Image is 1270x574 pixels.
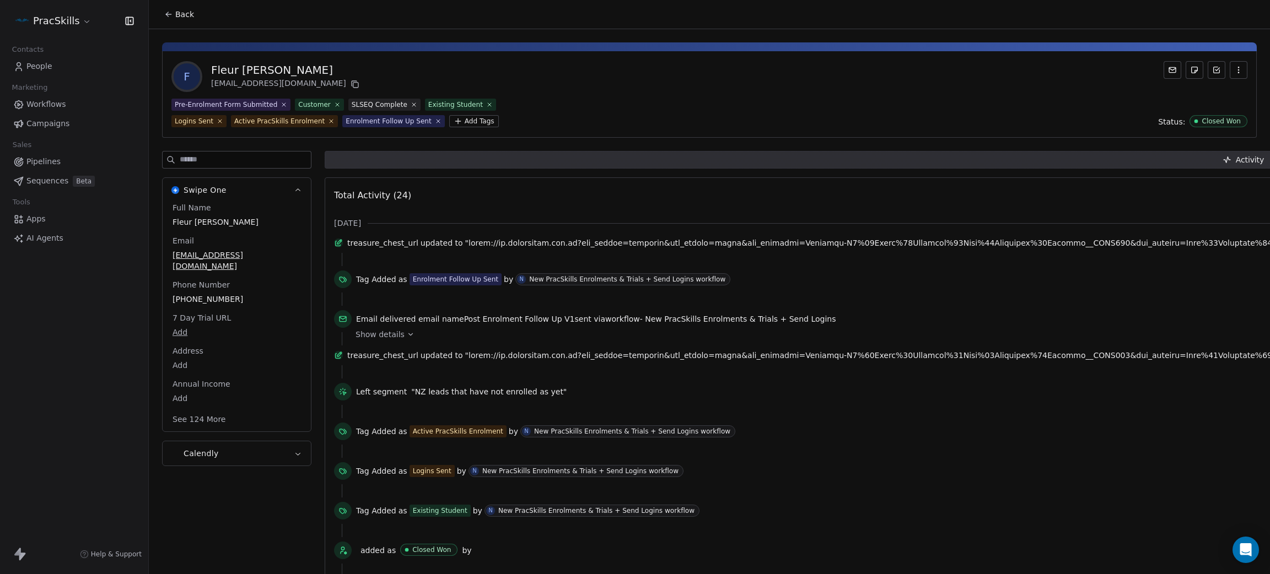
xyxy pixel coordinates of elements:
span: added as [360,545,396,556]
div: Closed Won [1202,117,1241,125]
span: Add [173,327,301,338]
span: treasure_chest_url [347,350,418,361]
span: by [462,545,471,556]
span: as [399,426,407,437]
span: email name sent via workflow - [356,313,836,324]
span: as [399,465,407,476]
div: Fleur [PERSON_NAME] [211,62,362,78]
span: Add [173,393,301,404]
button: Add Tags [449,115,499,127]
div: Customer [298,100,331,110]
span: Swipe One [184,185,227,196]
div: Open Intercom Messenger [1233,537,1259,563]
div: SLSEQ Complete [352,100,407,110]
div: Enrolment Follow Up Sent [413,274,498,284]
span: updated to [421,237,463,248]
div: Logins Sent [175,116,213,126]
button: Swipe OneSwipe One [163,178,311,202]
img: Swipe One [171,186,179,194]
span: [DATE] [334,218,361,229]
div: N [488,506,493,515]
span: Calendly [184,493,219,504]
div: New PracSkills Enrolments & Trials + Send Logins workflow [498,507,695,515]
span: Tools [8,194,35,210]
span: Sales [8,137,36,153]
span: People [26,61,52,72]
button: CalendlyCalendly [163,441,311,556]
span: Campaigns [26,118,69,129]
span: Status: [1158,116,1185,127]
span: Fleur [PERSON_NAME] [173,216,301,228]
span: Show details [356,329,405,340]
img: Calendly [171,448,179,549]
span: Full Name [170,202,213,213]
div: Existing Student [428,100,483,110]
span: as [399,274,407,285]
div: Active PracSkills Enrolment [234,116,325,126]
span: Workflows [26,99,66,110]
span: by [457,465,466,476]
span: as [399,505,407,516]
div: Enrolment Follow Up Sent [346,116,431,126]
a: SequencesBeta [9,172,139,190]
span: Apps [26,213,46,225]
span: by [504,274,513,285]
div: Closed Won [412,546,451,554]
span: updated to [421,350,463,361]
div: New PracSkills Enrolments & Trials + Send Logins workflow [529,275,725,283]
div: [EMAIL_ADDRESS][DOMAIN_NAME] [211,78,362,91]
a: AI Agents [9,229,139,247]
span: Tag Added [356,274,396,285]
span: Help & Support [91,550,142,559]
div: New PracSkills Enrolments & Trials + Send Logins workflow [482,467,679,475]
div: Active PracSkills Enrolment [413,426,503,436]
span: Left segment [356,386,407,397]
div: Existing Student [413,506,467,516]
a: Apps [9,210,139,228]
span: Address [170,345,206,356]
span: Email [170,235,196,246]
span: treasure_chest_url [347,237,418,248]
span: Sequences [26,175,68,187]
span: Marketing [7,79,52,96]
a: Pipelines [9,153,139,171]
div: N [472,467,477,475]
div: Swipe OneSwipe One [163,202,311,431]
span: New PracSkills Enrolments & Trials + Send Logins [645,315,836,323]
button: Back [158,4,201,24]
div: Logins Sent [413,466,451,476]
span: "NZ leads that have not enrolled as yet" [411,386,567,397]
span: Email delivered [356,315,416,323]
a: Campaigns [9,115,139,133]
span: Annual Income [170,378,233,389]
span: Tag Added [356,505,396,516]
span: Post Enrolment Follow Up V1 [464,315,575,323]
span: AI Agents [26,232,63,244]
div: N [524,427,529,436]
span: Total Activity (24) [334,190,411,201]
button: PracSkills [13,12,94,30]
img: PracSkills%20Email%20Display%20Picture.png [15,14,29,28]
span: Tag Added [356,426,396,437]
div: New PracSkills Enrolments & Trials + Send Logins workflow [534,427,730,435]
span: Contacts [7,41,49,58]
span: Phone Number [170,279,232,290]
a: People [9,57,139,75]
span: [EMAIL_ADDRESS][DOMAIN_NAME] [173,250,301,272]
div: N [519,275,524,284]
a: Workflows [9,95,139,113]
span: Add [173,360,301,371]
button: See 124 More [166,409,232,429]
span: PracSkills [33,14,80,28]
a: Help & Support [80,550,142,559]
span: Tag Added [356,465,396,476]
span: by [509,426,518,437]
span: [PHONE_NUMBER] [173,294,301,305]
span: 7 Day Trial URL [170,312,233,323]
span: Pipelines [26,156,61,167]
span: Back [175,9,194,20]
div: Pre-Enrolment Form Submitted [175,100,277,110]
span: Beta [73,176,95,187]
span: F [174,63,200,90]
span: by [473,505,482,516]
